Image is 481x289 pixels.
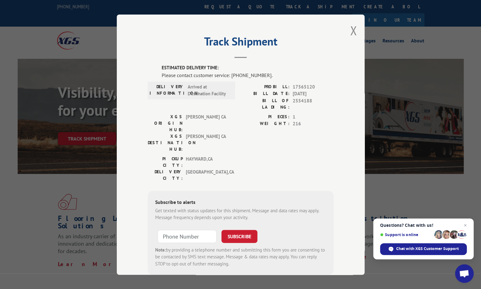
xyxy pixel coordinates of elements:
[241,83,290,90] label: PROBILL:
[241,113,290,120] label: PIECES:
[293,120,334,127] span: 216
[380,232,432,237] span: Support is online
[186,155,228,168] span: HAYWARD , CA
[293,83,334,90] span: 17565120
[241,120,290,127] label: WEIGHT:
[162,64,334,71] label: ESTIMATED DELIVERY TIME:
[455,264,474,283] a: Open chat
[155,247,166,252] strong: Note:
[186,133,228,152] span: [PERSON_NAME] CA
[186,113,228,133] span: [PERSON_NAME] CA
[148,113,183,133] label: XGS ORIGIN HUB:
[155,198,326,207] div: Subscribe to alerts
[186,168,228,181] span: [GEOGRAPHIC_DATA] , CA
[155,207,326,221] div: Get texted with status updates for this shipment. Message and data rates may apply. Message frequ...
[148,168,183,181] label: DELIVERY CITY:
[148,37,334,49] h2: Track Shipment
[350,22,357,39] button: Close modal
[150,83,185,97] label: DELIVERY INFORMATION:
[241,90,290,97] label: BILL DATE:
[158,230,216,243] input: Phone Number
[241,97,290,110] label: BILL OF LADING:
[148,155,183,168] label: PICKUP CITY:
[148,133,183,152] label: XGS DESTINATION HUB:
[293,90,334,97] span: [DATE]
[380,243,467,255] span: Chat with XGS Customer Support
[396,246,459,252] span: Chat with XGS Customer Support
[380,223,467,228] span: Questions? Chat with us!
[221,230,257,243] button: SUBSCRIBE
[162,71,334,79] div: Please contact customer service: [PHONE_NUMBER].
[293,113,334,120] span: 1
[155,246,326,267] div: by providing a telephone number and submitting this form you are consenting to be contacted by SM...
[188,83,230,97] span: Arrived at Destination Facility
[293,97,334,110] span: 2554188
